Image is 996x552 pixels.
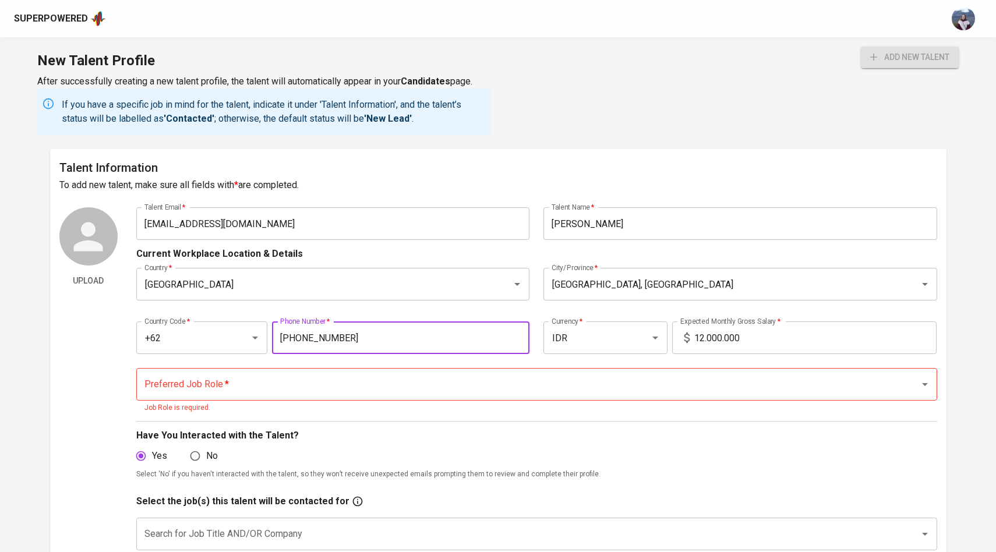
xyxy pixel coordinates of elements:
[917,276,933,292] button: Open
[861,47,959,68] div: Almost there! Once you've completed all the fields marked with * under 'Talent Information', you'...
[144,402,929,414] p: Job Role is required.
[136,494,349,508] p: Select the job(s) this talent will be contacted for
[352,496,363,507] svg: If you have a specific job in mind for the talent, indicate it here. This will change the talent'...
[59,158,937,177] h6: Talent Information
[59,270,118,292] button: Upload
[64,274,113,288] span: Upload
[62,98,487,126] p: If you have a specific job in mind for the talent, indicate it under 'Talent Information', and th...
[37,75,492,89] p: After successfully creating a new talent profile, the talent will automatically appear in your page.
[136,247,303,261] p: Current Workplace Location & Details
[247,330,263,346] button: Open
[136,429,937,443] p: Have You Interacted with the Talent?
[364,113,412,124] b: 'New Lead'
[917,526,933,542] button: Open
[917,376,933,392] button: Open
[870,50,949,65] span: add new talent
[164,113,214,124] b: 'Contacted'
[90,10,106,27] img: app logo
[14,10,106,27] a: Superpoweredapp logo
[37,47,492,75] h1: New Talent Profile
[509,276,525,292] button: Open
[14,12,88,26] div: Superpowered
[152,449,167,463] span: Yes
[401,76,450,87] b: Candidates
[861,47,959,68] button: add new talent
[59,177,937,193] h6: To add new talent, make sure all fields with are completed.
[952,7,975,30] img: christine.raharja@glints.com
[647,330,663,346] button: Open
[206,449,218,463] span: No
[136,469,937,480] p: Select 'No' if you haven't interacted with the talent, so they won’t receive unexpected emails pr...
